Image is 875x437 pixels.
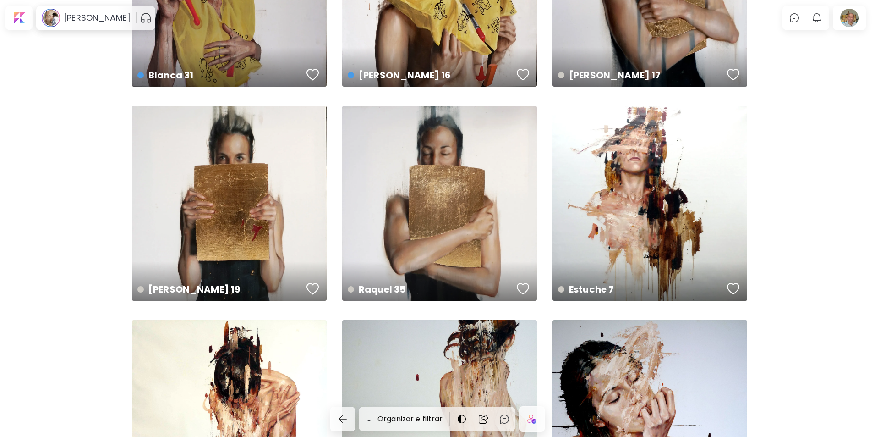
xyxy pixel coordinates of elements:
button: favorites [304,280,322,298]
a: [PERSON_NAME] 19favoriteshttps://cdn.kaleido.art/CDN/Artwork/151673/Primary/medium.webp?updated=6... [132,106,327,301]
button: back [330,407,355,431]
h6: [PERSON_NAME] [64,12,131,23]
img: icon [527,415,536,424]
h4: [PERSON_NAME] 16 [348,68,514,82]
button: bellIcon [809,10,825,26]
a: Estuche 7favoriteshttps://cdn.kaleido.art/CDN/Artwork/119482/Primary/medium.webp?updated=531919 [552,106,747,301]
h4: Raquel 35 [348,282,514,296]
h4: Blanca 31 [137,68,303,82]
img: back [337,414,348,425]
img: bellIcon [811,12,822,23]
button: favorites [725,66,742,84]
button: favorites [725,280,742,298]
button: favorites [514,66,532,84]
a: Raquel 35favoriteshttps://cdn.kaleido.art/CDN/Artwork/151674/Primary/medium.webp?updated=676811 [342,106,537,301]
h4: Estuche 7 [558,282,724,296]
h4: [PERSON_NAME] 19 [137,282,303,296]
button: favorites [304,66,322,84]
button: favorites [514,280,532,298]
img: chatIcon [789,12,800,23]
button: pauseOutline IconGradient Icon [140,11,152,25]
h4: [PERSON_NAME] 17 [558,68,724,82]
img: chatIcon [499,414,510,425]
h6: Organizar e filtrar [377,414,443,425]
a: back [330,407,359,431]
